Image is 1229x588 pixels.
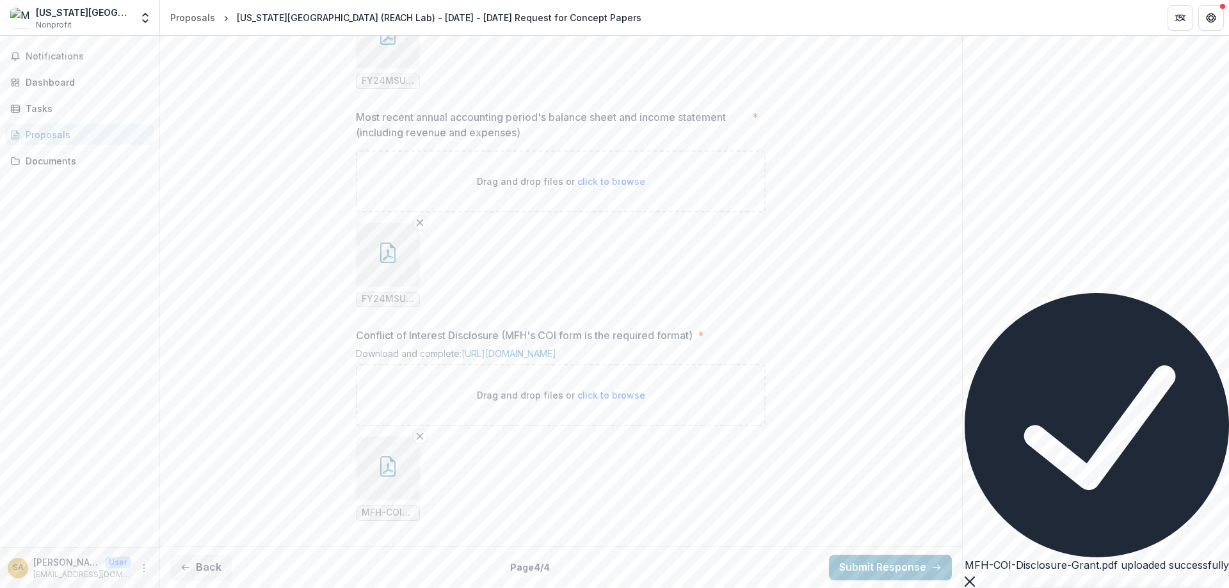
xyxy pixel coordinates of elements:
div: Download and complete: [356,348,766,364]
div: [US_STATE][GEOGRAPHIC_DATA] (REACH Lab) - [DATE] - [DATE] Request for Concept Papers [237,11,641,24]
p: Conflict of Interest Disclosure (MFH's COI form is the required format) [356,328,693,343]
button: Notifications [5,46,154,67]
p: Page 4 / 4 [510,560,550,574]
img: Missouri State University (REACH Lab) [10,8,31,28]
div: Remove FileFY24MSUUnivReportRevised0325.pdf [356,223,420,307]
button: Back [170,555,232,580]
a: [URL][DOMAIN_NAME] [462,348,556,359]
div: Documents [26,154,144,168]
span: click to browse [577,390,645,401]
div: [US_STATE][GEOGRAPHIC_DATA] (REACH Lab) [36,6,131,19]
span: Notifications [26,51,149,62]
p: [EMAIL_ADDRESS][DOMAIN_NAME] [33,569,131,580]
a: Documents [5,150,154,171]
a: Tasks [5,98,154,119]
p: [PERSON_NAME] [33,555,100,569]
button: Open entity switcher [136,5,154,31]
span: FY24MSUUnivReportRevised0325.pdf [362,294,414,305]
a: Dashboard [5,72,154,93]
button: Submit Response [829,555,952,580]
button: Remove File [412,429,428,444]
nav: breadcrumb [165,8,647,27]
div: Remove FileMFH-COI-Disclosure-Grant.pdf [356,436,420,521]
div: Tasks [26,102,144,115]
button: Partners [1168,5,1193,31]
span: MFH-COI-Disclosure-Grant.pdf [362,507,414,518]
a: Proposals [5,124,154,145]
p: Drag and drop files or [477,388,645,402]
div: Dashboard [26,75,144,89]
button: Remove File [412,215,428,230]
span: click to browse [577,176,645,187]
button: Get Help [1198,5,1224,31]
p: Most recent annual accounting period's balance sheet and income statement (including revenue and ... [356,109,747,140]
div: Proposals [170,11,215,24]
p: Drag and drop files or [477,175,645,188]
div: Proposals [26,128,144,141]
div: Shannon Ailor [13,564,24,572]
button: More [136,560,152,576]
div: Remove FileFY24MSUUniformReportRevision.pdf [356,4,420,89]
span: FY24MSUUniformReportRevision.pdf [362,75,414,86]
a: Proposals [165,8,220,27]
p: User [105,557,131,568]
span: Nonprofit [36,19,72,31]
